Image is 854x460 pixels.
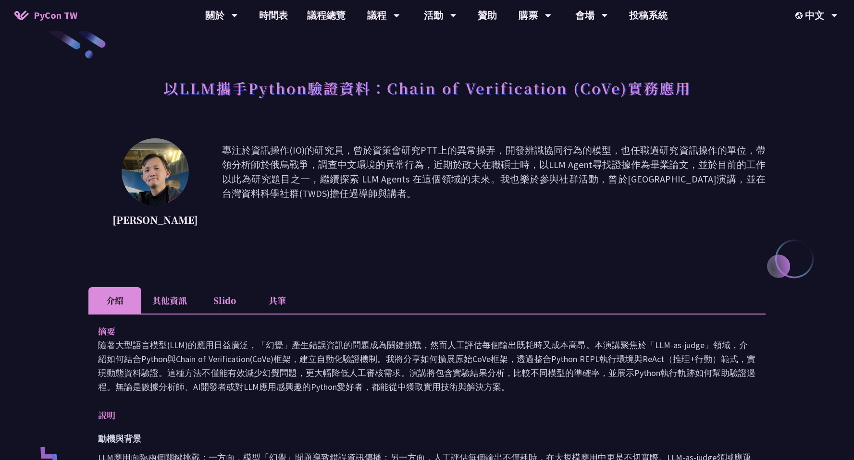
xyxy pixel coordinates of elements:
[163,73,691,102] h1: 以LLM攜手Python驗證資料：Chain of Verification (CoVe)實務應用
[98,324,737,338] p: 摘要
[251,287,304,314] li: 共筆
[5,3,87,27] a: PyCon TW
[122,138,189,206] img: Kevin Tseng
[141,287,198,314] li: 其他資訊
[98,432,756,446] h3: 動機與背景
[98,408,737,422] p: 說明
[34,8,77,23] span: PyCon TW
[198,287,251,314] li: Slido
[112,213,198,227] p: [PERSON_NAME]
[88,287,141,314] li: 介紹
[14,11,29,20] img: Home icon of PyCon TW 2025
[222,143,766,230] p: 專注於資訊操作(IO)的研究員，曾於資策會研究PTT上的異常操弄，開發辨識協同行為的模型，也任職過研究資訊操作的單位，帶領分析師於俄烏戰爭，調查中文環境的異常行為，近期於政大在職碩士時，以LLM...
[98,338,756,394] p: 隨著大型語言模型(LLM)的應用日益廣泛，「幻覺」產生錯誤資訊的問題成為關鍵挑戰，然而人工評估每個輸出既耗時又成本高昂。本演講聚焦於「LLM-as-judge」領域，介紹如何結合Python與C...
[795,12,805,19] img: Locale Icon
